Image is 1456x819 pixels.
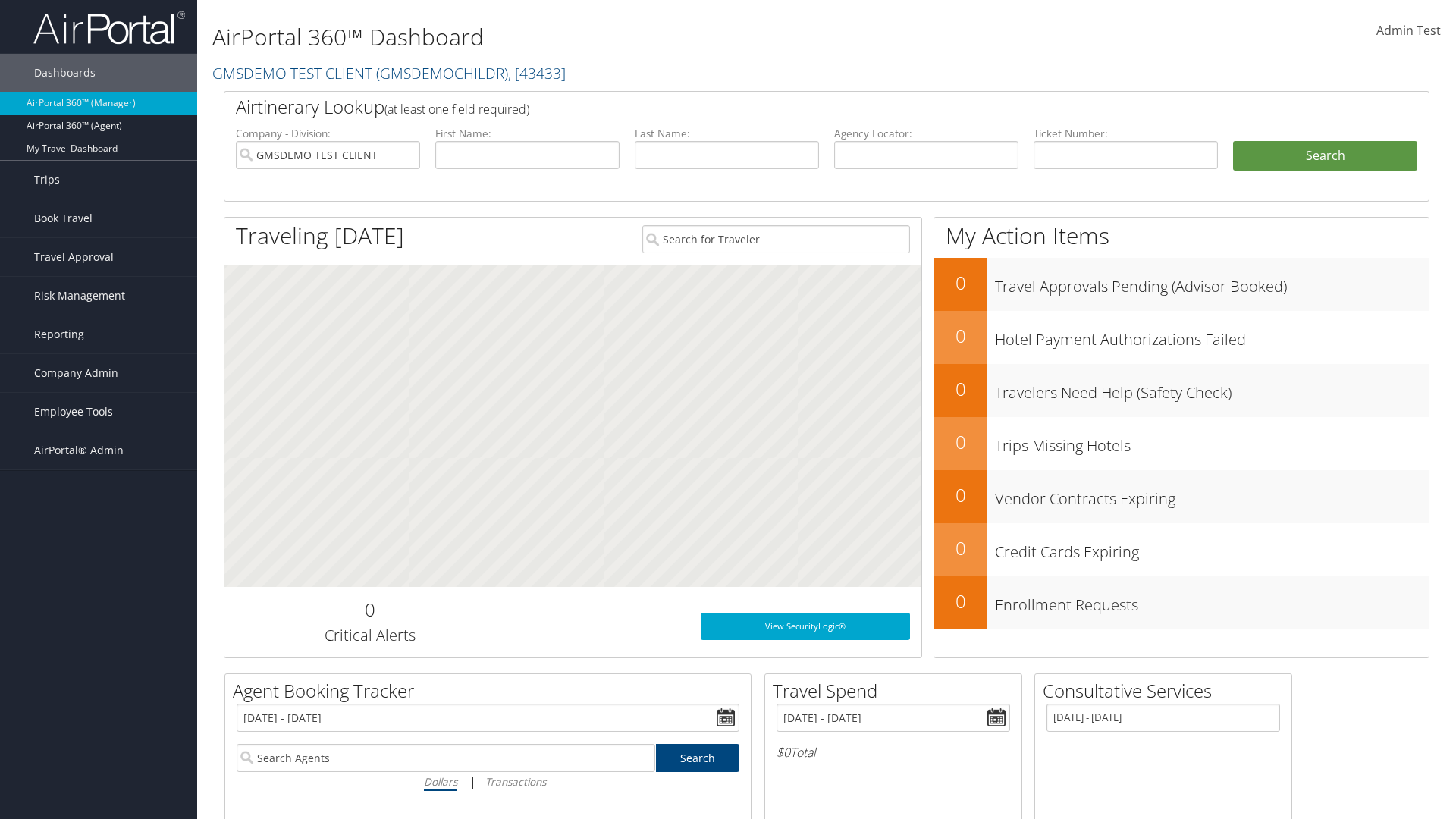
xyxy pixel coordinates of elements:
[33,10,185,45] img: airportal-logo.png
[34,199,93,237] span: Book Travel
[384,101,529,118] span: (at least one field required)
[34,354,118,392] span: Company Admin
[34,161,60,199] span: Trips
[424,774,457,789] i: Dollars
[34,315,84,353] span: Reporting
[236,220,404,252] h1: Traveling [DATE]
[236,597,504,623] h2: 0
[1043,678,1291,704] h2: Consultative Services
[236,126,420,141] label: Company - Division:
[934,270,987,296] h2: 0
[233,678,751,704] h2: Agent Booking Tracker
[212,21,1031,53] h1: AirPortal 360™ Dashboard
[934,482,987,508] h2: 0
[1376,22,1441,39] span: Admin Test
[236,625,504,646] h3: Critical Alerts
[34,54,96,92] span: Dashboards
[995,375,1429,403] h3: Travelers Need Help (Safety Check)
[435,126,620,141] label: First Name:
[995,428,1429,457] h3: Trips Missing Hotels
[237,744,655,772] input: Search Agents
[1376,8,1441,55] a: Admin Test
[642,225,910,253] input: Search for Traveler
[934,220,1429,252] h1: My Action Items
[34,238,114,276] span: Travel Approval
[995,534,1429,563] h3: Credit Cards Expiring
[934,258,1429,311] a: 0Travel Approvals Pending (Advisor Booked)
[1034,126,1218,141] label: Ticket Number:
[995,322,1429,350] h3: Hotel Payment Authorizations Failed
[236,94,1317,120] h2: Airtinerary Lookup
[777,744,790,761] span: $0
[934,535,987,561] h2: 0
[834,126,1018,141] label: Agency Locator:
[1233,141,1417,171] button: Search
[934,470,1429,523] a: 0Vendor Contracts Expiring
[508,63,566,83] span: , [ 43433 ]
[934,429,987,455] h2: 0
[934,311,1429,364] a: 0Hotel Payment Authorizations Failed
[635,126,819,141] label: Last Name:
[237,772,739,791] div: |
[656,744,740,772] a: Search
[34,431,124,469] span: AirPortal® Admin
[995,587,1429,616] h3: Enrollment Requests
[934,576,1429,629] a: 0Enrollment Requests
[701,613,910,640] a: View SecurityLogic®
[934,376,987,402] h2: 0
[995,268,1429,297] h3: Travel Approvals Pending (Advisor Booked)
[773,678,1021,704] h2: Travel Spend
[777,744,1010,761] h6: Total
[934,523,1429,576] a: 0Credit Cards Expiring
[995,481,1429,510] h3: Vendor Contracts Expiring
[934,323,987,349] h2: 0
[934,417,1429,470] a: 0Trips Missing Hotels
[376,63,508,83] span: ( GMSDEMOCHILDR )
[34,393,113,431] span: Employee Tools
[34,277,125,315] span: Risk Management
[934,588,987,614] h2: 0
[934,364,1429,417] a: 0Travelers Need Help (Safety Check)
[485,774,546,789] i: Transactions
[212,63,566,83] a: GMSDEMO TEST CLIENT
